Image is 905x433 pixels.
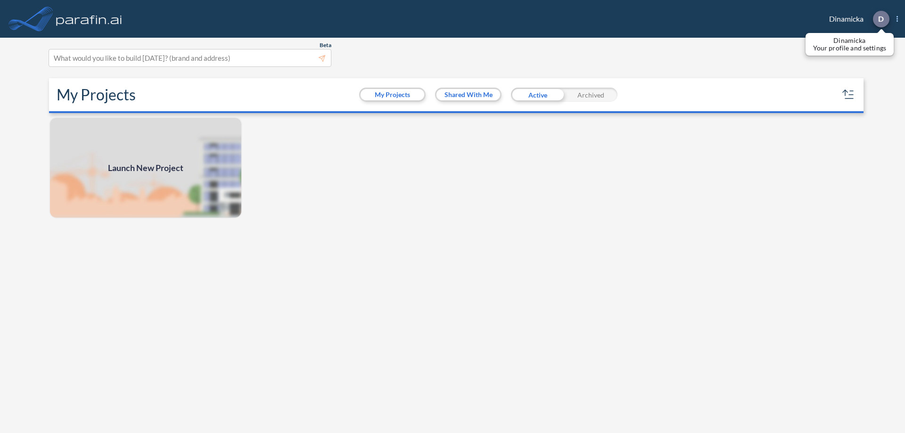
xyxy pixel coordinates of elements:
[108,162,183,174] span: Launch New Project
[57,86,136,104] h2: My Projects
[564,88,617,102] div: Archived
[54,9,124,28] img: logo
[49,117,242,219] img: add
[320,41,331,49] span: Beta
[49,117,242,219] a: Launch New Project
[361,89,424,100] button: My Projects
[813,37,886,44] p: Dinamicka
[511,88,564,102] div: Active
[436,89,500,100] button: Shared With Me
[815,11,898,27] div: Dinamicka
[878,15,884,23] p: D
[841,87,856,102] button: sort
[813,44,886,52] p: Your profile and settings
